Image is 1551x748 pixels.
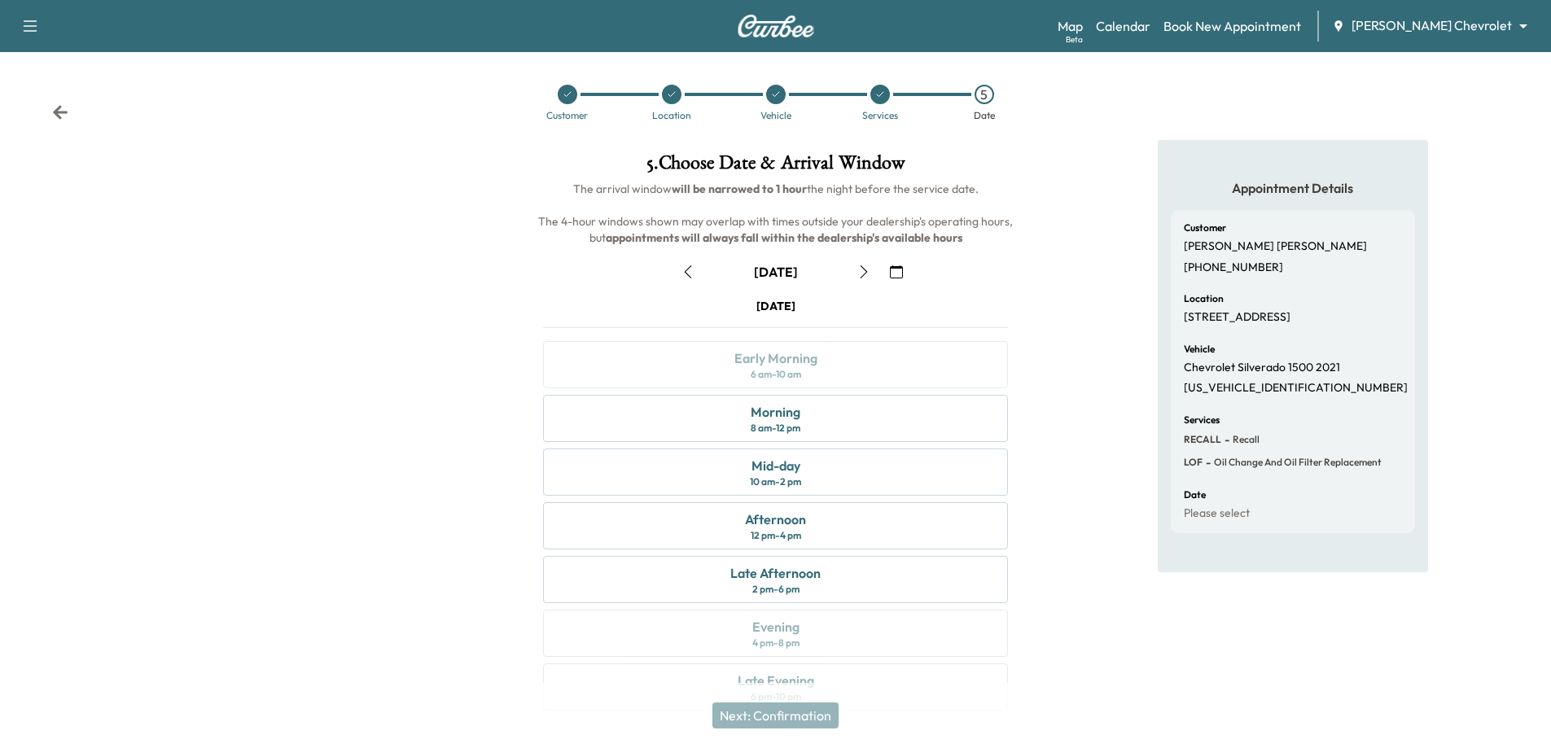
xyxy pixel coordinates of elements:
span: LOF [1184,456,1203,469]
h6: Date [1184,490,1206,500]
div: Location [652,111,691,120]
span: Recall [1229,433,1260,446]
a: Calendar [1096,16,1150,36]
p: [PERSON_NAME] [PERSON_NAME] [1184,239,1367,254]
span: - [1203,454,1211,470]
h5: Appointment Details [1171,179,1415,197]
div: Date [974,111,995,120]
h6: Customer [1184,223,1226,233]
div: Morning [751,402,800,422]
span: - [1221,431,1229,448]
span: Oil Change and Oil Filter Replacement [1211,456,1382,469]
span: The arrival window the night before the service date. The 4-hour windows shown may overlap with t... [538,182,1015,245]
h6: Location [1184,294,1224,304]
p: [PHONE_NUMBER] [1184,260,1283,275]
h1: 5 . Choose Date & Arrival Window [530,153,1021,181]
div: [DATE] [754,263,798,281]
div: 5 [975,85,994,104]
a: MapBeta [1058,16,1083,36]
div: Customer [546,111,588,120]
b: appointments will always fall within the dealership's available hours [606,230,962,245]
p: Please select [1184,506,1250,521]
p: [STREET_ADDRESS] [1184,310,1290,325]
div: 8 am - 12 pm [751,422,800,435]
img: Curbee Logo [737,15,815,37]
a: Book New Appointment [1163,16,1301,36]
div: 2 pm - 6 pm [752,583,800,596]
div: Mid-day [751,456,800,475]
span: RECALL [1184,433,1221,446]
div: Late Afternoon [730,563,821,583]
span: [PERSON_NAME] Chevrolet [1352,16,1512,35]
div: 10 am - 2 pm [750,475,801,488]
h6: Vehicle [1184,344,1215,354]
p: [US_VEHICLE_IDENTIFICATION_NUMBER] [1184,381,1408,396]
p: Chevrolet Silverado 1500 2021 [1184,361,1340,375]
div: Afternoon [745,510,806,529]
div: Back [52,104,68,120]
div: Vehicle [760,111,791,120]
div: 12 pm - 4 pm [751,529,801,542]
div: Services [862,111,898,120]
h6: Services [1184,415,1220,425]
b: will be narrowed to 1 hour [672,182,807,196]
div: [DATE] [756,298,795,314]
div: Beta [1066,33,1083,46]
